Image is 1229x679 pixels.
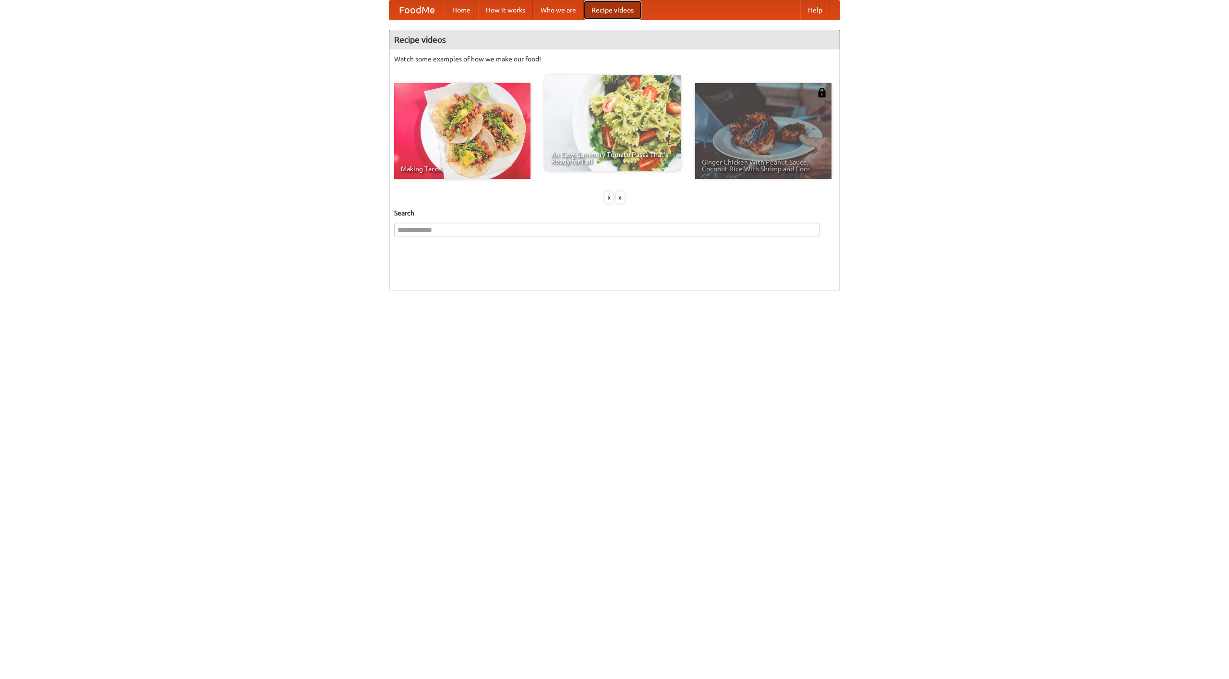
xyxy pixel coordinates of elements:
div: « [604,191,613,203]
h5: Search [394,208,835,218]
a: An Easy, Summery Tomato Pasta That's Ready for Fall [544,75,681,171]
span: An Easy, Summery Tomato Pasta That's Ready for Fall [551,151,674,165]
a: Who we are [533,0,584,20]
span: Making Tacos [401,166,524,172]
a: FoodMe [389,0,445,20]
a: How it works [478,0,533,20]
a: Home [445,0,478,20]
a: Help [800,0,830,20]
a: Making Tacos [394,83,530,179]
img: 483408.png [817,88,827,97]
h4: Recipe videos [389,30,840,49]
p: Watch some examples of how we make our food! [394,54,835,64]
a: Recipe videos [584,0,641,20]
div: » [616,191,625,203]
